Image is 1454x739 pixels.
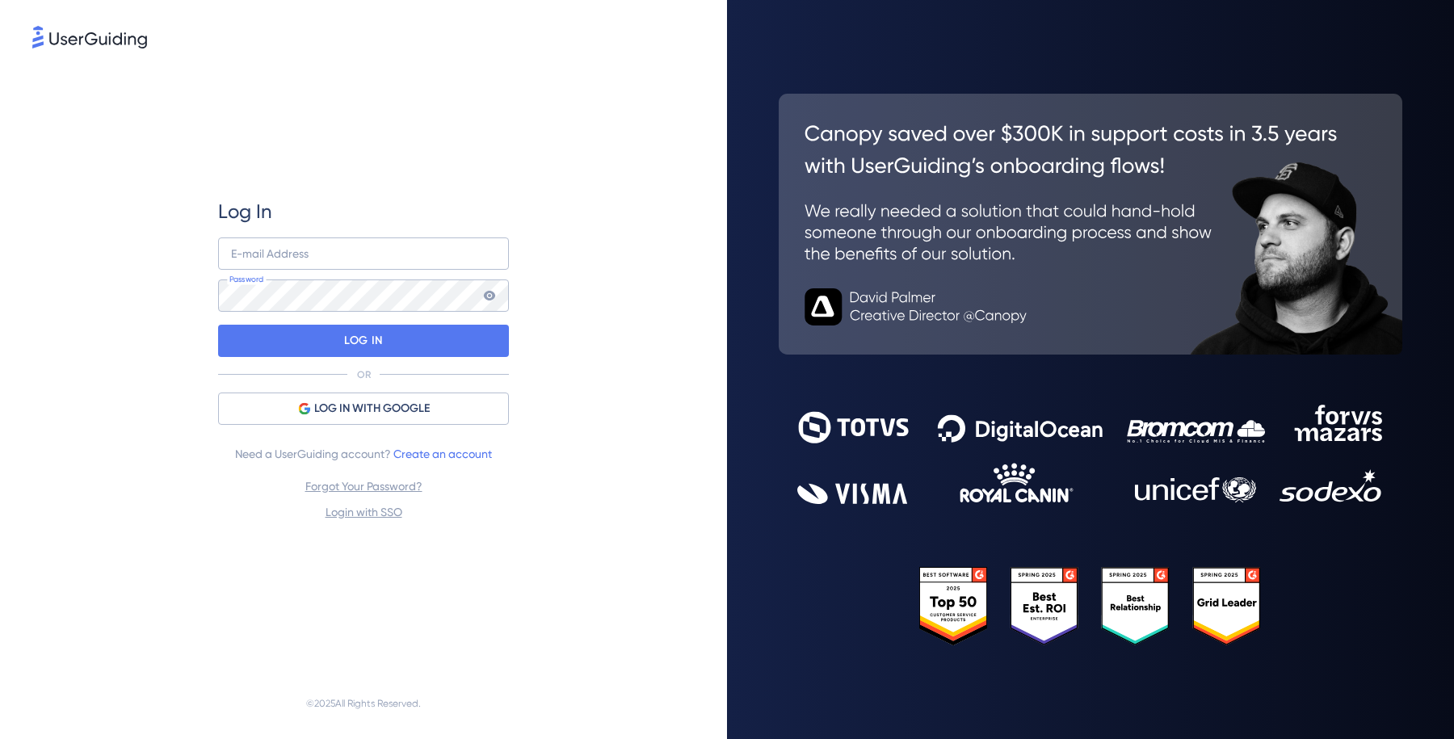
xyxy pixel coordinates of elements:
span: Need a UserGuiding account? [235,444,492,464]
input: example@company.com [218,237,509,270]
img: 8faab4ba6bc7696a72372aa768b0286c.svg [32,26,147,48]
span: Log In [218,199,272,225]
img: 25303e33045975176eb484905ab012ff.svg [919,567,1263,645]
span: LOG IN WITH GOOGLE [314,399,430,418]
img: 26c0aa7c25a843aed4baddd2b5e0fa68.svg [779,94,1402,355]
a: Create an account [393,447,492,460]
span: © 2025 All Rights Reserved. [306,694,421,713]
img: 9302ce2ac39453076f5bc0f2f2ca889b.svg [797,405,1384,505]
a: Forgot Your Password? [305,480,422,493]
p: LOG IN [344,328,382,354]
p: OR [357,368,371,381]
a: Login with SSO [326,506,402,519]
